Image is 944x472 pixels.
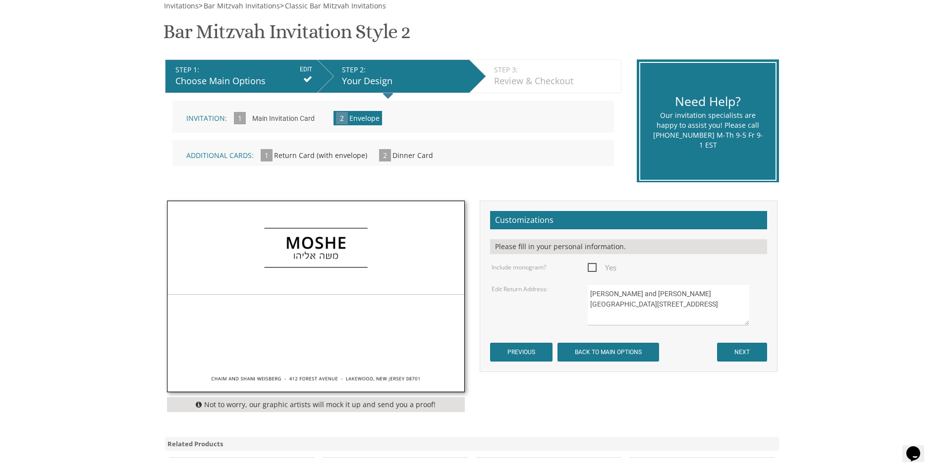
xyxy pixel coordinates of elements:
[234,112,246,124] span: 1
[163,1,199,10] a: Invitations
[261,149,273,161] span: 1
[204,1,280,10] span: Bar Mitzvah Invitations
[653,93,763,110] div: Need Help?
[164,1,199,10] span: Invitations
[492,263,546,271] label: Include monogram?
[653,110,763,150] div: Our invitation specialists are happy to assist you! Please call [PHONE_NUMBER] M-Th 9-5 Fr 9-1 EST
[199,1,280,10] span: >
[247,105,320,133] input: Main Invitation Card
[342,75,464,88] div: Your Design
[274,151,367,160] span: Return Card (with envelope)
[490,239,767,254] div: Please fill in your personal information.
[588,262,616,274] span: Yes
[494,65,616,75] div: STEP 3:
[175,75,312,88] div: Choose Main Options
[284,1,386,10] a: Classic Bar Mitzvah Invitations
[392,151,433,160] span: Dinner Card
[165,437,779,451] div: Related Products
[557,343,659,362] input: BACK TO MAIN OPTIONS
[717,343,767,362] input: NEXT
[175,65,312,75] div: STEP 1:
[492,285,548,293] label: Edit Return Address:
[349,113,380,123] span: Envelope
[342,65,464,75] div: STEP 2:
[285,1,386,10] span: Classic Bar Mitzvah Invitations
[167,397,465,412] div: Not to worry, our graphic artists will mock it up and send you a proof!
[300,65,312,74] input: EDIT
[902,432,934,462] iframe: chat widget
[379,149,391,161] span: 2
[167,201,464,392] img: bminv-env-2.jpg
[490,343,553,362] input: PREVIOUS
[186,113,227,123] span: Invitation:
[163,21,410,50] h1: Bar Mitzvah Invitation Style 2
[186,151,254,160] span: Additional Cards:
[280,1,386,10] span: >
[490,211,767,230] h2: Customizations
[336,112,348,124] span: 2
[203,1,280,10] a: Bar Mitzvah Invitations
[588,284,749,325] textarea: [PERSON_NAME] and [PERSON_NAME][GEOGRAPHIC_DATA][STREET_ADDRESS]
[494,75,616,88] div: Review & Checkout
